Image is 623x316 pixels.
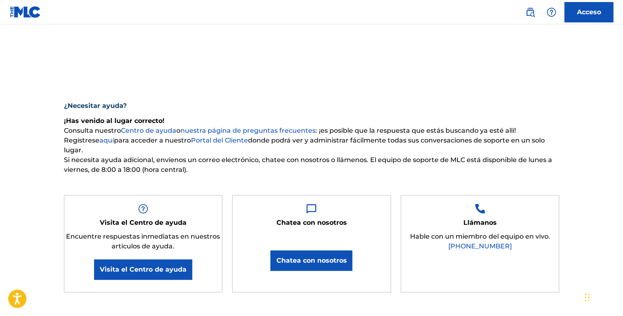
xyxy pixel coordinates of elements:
div: Ayuda [543,4,559,20]
font: o [176,127,180,134]
a: aquí [99,136,114,144]
font: Chatea con nosotros [276,257,347,264]
font: Visita el Centro de ayuda [100,219,186,226]
a: Portal del Cliente [191,136,248,144]
img: Logotipo del MLC [10,6,41,18]
font: : ¡es posible que la respuesta que estás buscando ya esté allí! [316,127,516,134]
font: Consulta nuestro [64,127,121,134]
a: [PHONE_NUMBER] [448,242,512,250]
div: Arrastrar [585,285,590,309]
a: Centro de ayuda [121,127,176,134]
img: buscar [525,7,535,17]
iframe: Widget de chat [582,277,623,316]
a: nuestra página de preguntas frecuentes [180,127,316,134]
a: Visita el Centro de ayuda [94,259,192,280]
img: ayuda [546,7,556,17]
font: Hable con un miembro del equipo en vivo. [410,233,550,240]
font: Acceso [577,8,601,16]
font: ¿Necesitar ayuda? [64,102,127,110]
font: Si necesita ayuda adicional, envíenos un correo electrónico, chatee con nosotros o llámenos. El e... [64,156,552,173]
font: Regístrese [64,136,99,144]
a: Búsqueda pública [522,4,538,20]
font: Llámanos [463,219,497,226]
img: Imagen del cuadro de ayuda [475,204,485,214]
font: donde podrá ver y administrar fácilmente todas sus conversaciones de soporte en un solo lugar. [64,136,545,154]
font: Chatea con nosotros [276,219,347,226]
font: Visita el Centro de ayuda [100,266,186,273]
font: ¡Has venido al lugar correcto! [64,117,165,125]
img: Imagen del cuadro de ayuda [138,204,148,214]
a: Acceso [564,2,613,22]
img: Imagen del cuadro de ayuda [306,204,316,214]
font: para acceder a nuestro [114,136,191,144]
button: Chatea con nosotros [270,250,352,271]
font: Encuentre respuestas inmediatas en nuestros artículos de ayuda. [66,233,220,250]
